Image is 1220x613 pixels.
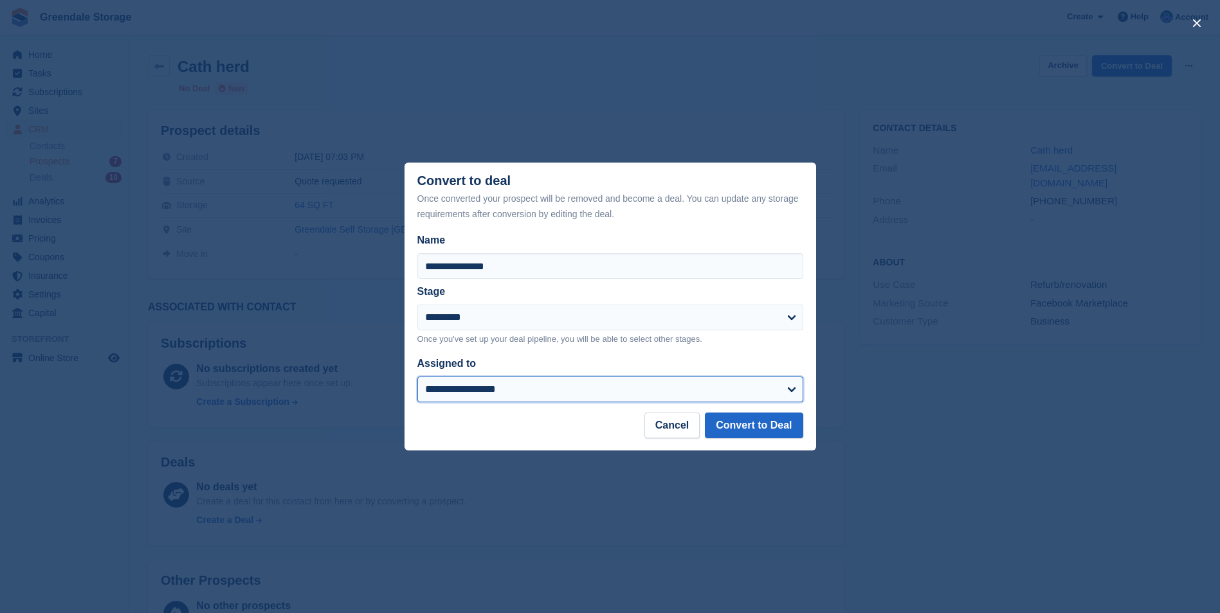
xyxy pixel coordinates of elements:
label: Assigned to [417,358,477,369]
button: close [1187,13,1207,33]
div: Once converted your prospect will be removed and become a deal. You can update any storage requir... [417,191,803,222]
p: Once you've set up your deal pipeline, you will be able to select other stages. [417,333,803,346]
div: Convert to deal [417,173,803,222]
label: Stage [417,286,446,297]
button: Convert to Deal [705,413,803,438]
button: Cancel [644,413,700,438]
label: Name [417,233,803,248]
